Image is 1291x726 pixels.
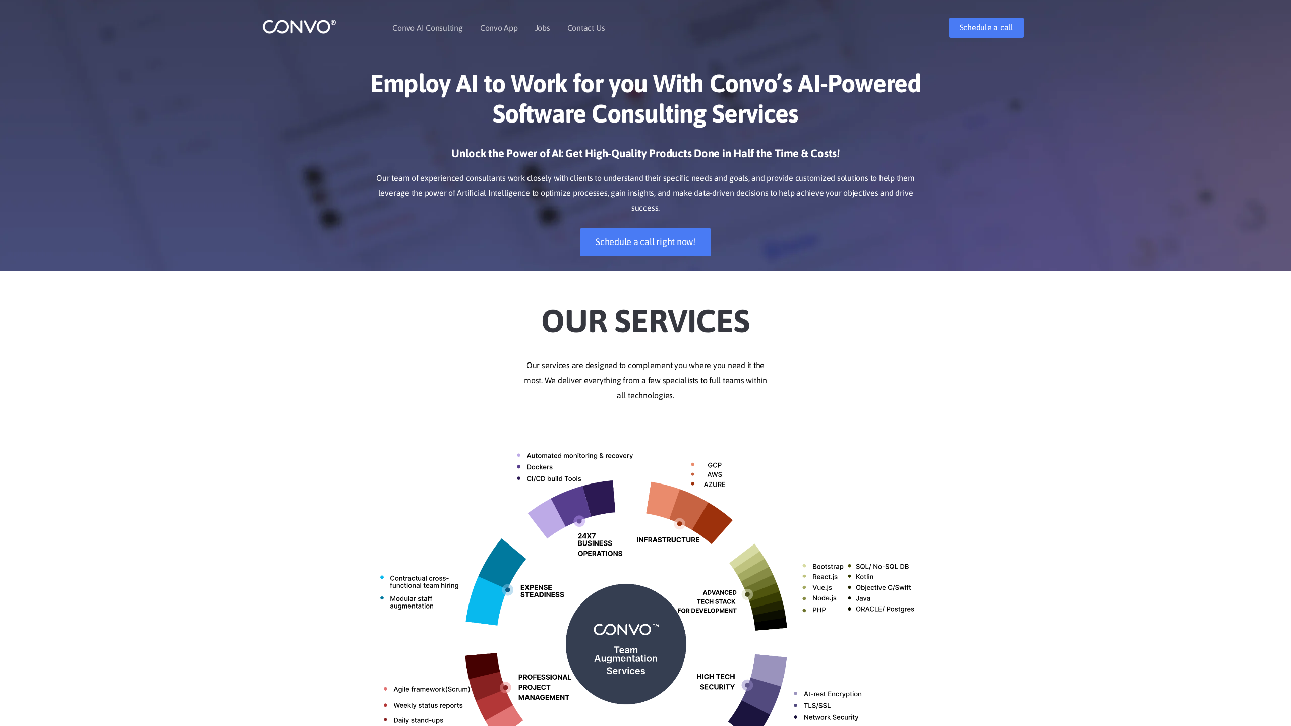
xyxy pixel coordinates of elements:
[366,358,925,403] p: Our services are designed to complement you where you need it the most. We deliver everything fro...
[567,24,605,32] a: Contact Us
[949,18,1024,38] a: Schedule a call
[580,228,711,256] a: Schedule a call right now!
[262,19,336,34] img: logo_1.png
[480,24,518,32] a: Convo App
[366,146,925,168] h3: Unlock the Power of AI: Get High-Quality Products Done in Half the Time & Costs!
[366,171,925,216] p: Our team of experienced consultants work closely with clients to understand their specific needs ...
[535,24,550,32] a: Jobs
[392,24,462,32] a: Convo AI Consulting
[366,68,925,136] h1: Employ AI to Work for you With Convo’s AI-Powered Software Consulting Services
[366,286,925,343] h2: Our Services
